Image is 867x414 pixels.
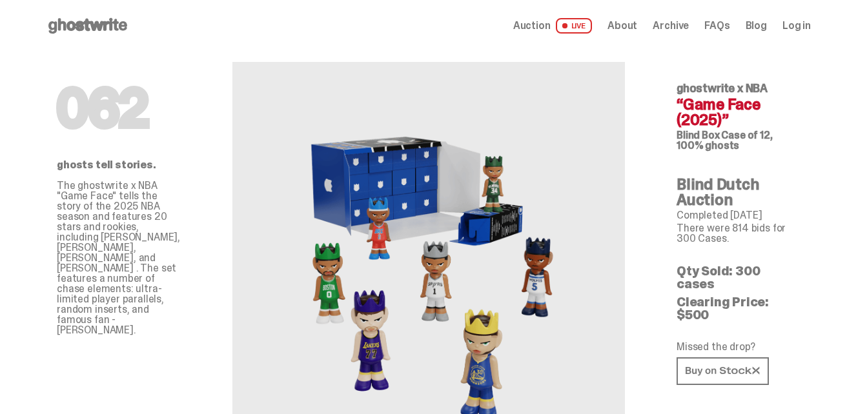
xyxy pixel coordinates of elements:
a: FAQs [704,21,729,31]
a: About [607,21,637,31]
p: The ghostwrite x NBA "Game Face" tells the story of the 2025 NBA season and features 20 stars and... [57,181,181,335]
p: Clearing Price: $500 [677,295,801,321]
p: There were 814 bids for 300 Cases. [677,223,801,244]
h4: “Game Face (2025)” [677,97,801,128]
a: Blog [746,21,767,31]
a: Archive [653,21,689,31]
p: Completed [DATE] [677,210,801,221]
span: Case of 12, 100% ghosts [677,128,773,152]
span: Auction [513,21,551,31]
p: Qty Sold: 300 cases [677,264,801,290]
h4: Blind Dutch Auction [677,177,801,208]
span: LIVE [556,18,593,34]
span: ghostwrite x NBA [677,81,768,96]
a: Log in [782,21,811,31]
p: ghosts tell stories. [57,160,181,170]
span: Blind Box [677,128,720,142]
a: Auction LIVE [513,18,592,34]
p: Missed the drop? [677,342,801,352]
h1: 062 [57,83,181,134]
